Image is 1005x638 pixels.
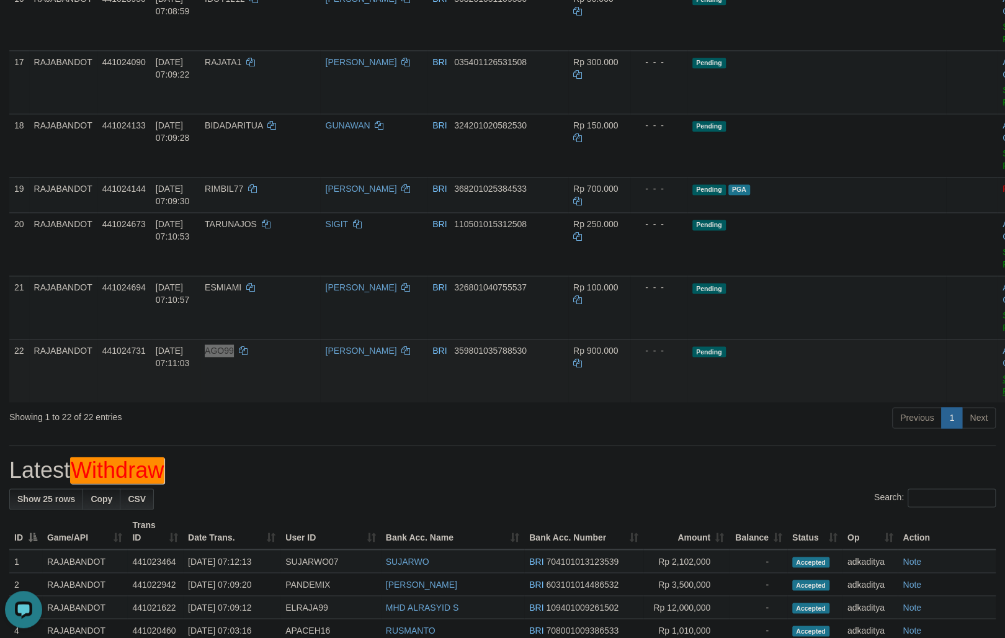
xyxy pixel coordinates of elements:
[386,556,429,566] a: SUJARWO
[280,573,380,596] td: PANDEMIX
[127,549,183,573] td: 441023464
[635,281,682,294] div: - - -
[529,579,543,589] span: BRI
[205,346,234,356] span: AGO99
[120,488,154,510] a: CSV
[156,184,190,206] span: [DATE] 07:09:30
[325,120,370,130] a: GUNAWAN
[692,184,726,195] span: Pending
[692,283,726,294] span: Pending
[381,514,524,549] th: Bank Acc. Name: activate to sort column ascending
[635,182,682,195] div: - - -
[9,406,409,423] div: Showing 1 to 22 of 22 entries
[454,120,527,130] span: Copy 324201020582530 to clipboard
[29,114,97,177] td: RAJABANDOT
[386,602,458,612] a: MHD ALRASYID S
[29,177,97,212] td: RAJABANDOT
[842,514,898,549] th: Op: activate to sort column ascending
[183,596,280,619] td: [DATE] 07:09:12
[9,549,42,573] td: 1
[908,488,996,507] input: Search:
[728,184,750,195] span: PGA
[729,573,787,596] td: -
[874,488,996,507] label: Search:
[325,57,396,67] a: [PERSON_NAME]
[573,120,618,130] span: Rp 150.000
[29,276,97,339] td: RAJABANDOT
[29,339,97,402] td: RAJABANDOT
[325,219,347,229] a: SIGIT
[941,407,962,428] a: 1
[127,514,183,549] th: Trans ID: activate to sort column ascending
[9,514,42,549] th: ID: activate to sort column descending
[432,219,447,229] span: BRI
[9,573,42,596] td: 2
[127,596,183,619] td: 441021622
[692,346,726,357] span: Pending
[432,184,447,194] span: BRI
[280,549,380,573] td: SUJARWO07
[128,494,146,504] span: CSV
[9,276,29,339] td: 21
[529,625,543,635] span: BRI
[573,184,618,194] span: Rp 700.000
[546,625,619,635] span: Copy 708001009386533 to clipboard
[573,57,618,67] span: Rp 300.000
[9,458,996,483] h1: Latest
[432,120,447,130] span: BRI
[102,120,146,130] span: 441024133
[643,596,729,619] td: Rp 12,000,000
[898,514,996,549] th: Action
[962,407,996,428] a: Next
[42,514,128,549] th: Game/API: activate to sort column ascending
[529,602,543,612] span: BRI
[787,514,842,549] th: Status: activate to sort column ascending
[102,57,146,67] span: 441024090
[42,549,128,573] td: RAJABANDOT
[635,119,682,132] div: - - -
[127,573,183,596] td: 441022942
[454,346,527,356] span: Copy 359801035788530 to clipboard
[792,603,829,613] span: Accepted
[183,514,280,549] th: Date Trans.: activate to sort column ascending
[156,57,190,79] span: [DATE] 07:09:22
[524,514,643,549] th: Bank Acc. Number: activate to sort column ascending
[692,58,726,68] span: Pending
[205,120,262,130] span: BIDADARITUA
[156,120,190,143] span: [DATE] 07:09:28
[643,573,729,596] td: Rp 3,500,000
[692,121,726,132] span: Pending
[454,57,527,67] span: Copy 035401126531508 to clipboard
[729,514,787,549] th: Balance: activate to sort column ascending
[205,219,257,229] span: TARUNAJOS
[635,218,682,230] div: - - -
[454,184,527,194] span: Copy 368201025384533 to clipboard
[91,494,112,504] span: Copy
[9,488,83,510] a: Show 25 rows
[205,57,241,67] span: RAJATA1
[29,212,97,276] td: RAJABANDOT
[842,549,898,573] td: adkaditya
[842,573,898,596] td: adkaditya
[454,219,527,229] span: Copy 110501015312508 to clipboard
[156,219,190,241] span: [DATE] 07:10:53
[205,282,241,292] span: ESMIAMI
[325,282,396,292] a: [PERSON_NAME]
[792,626,829,636] span: Accepted
[529,556,543,566] span: BRI
[42,573,128,596] td: RAJABANDOT
[9,114,29,177] td: 18
[102,184,146,194] span: 441024144
[432,282,447,292] span: BRI
[102,219,146,229] span: 441024673
[892,407,942,428] a: Previous
[102,346,146,356] span: 441024731
[792,557,829,567] span: Accepted
[386,579,457,589] a: [PERSON_NAME]
[70,457,164,483] em: Withdraw
[792,580,829,590] span: Accepted
[573,346,618,356] span: Rp 900.000
[102,282,146,292] span: 441024694
[643,549,729,573] td: Rp 2,102,000
[432,346,447,356] span: BRI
